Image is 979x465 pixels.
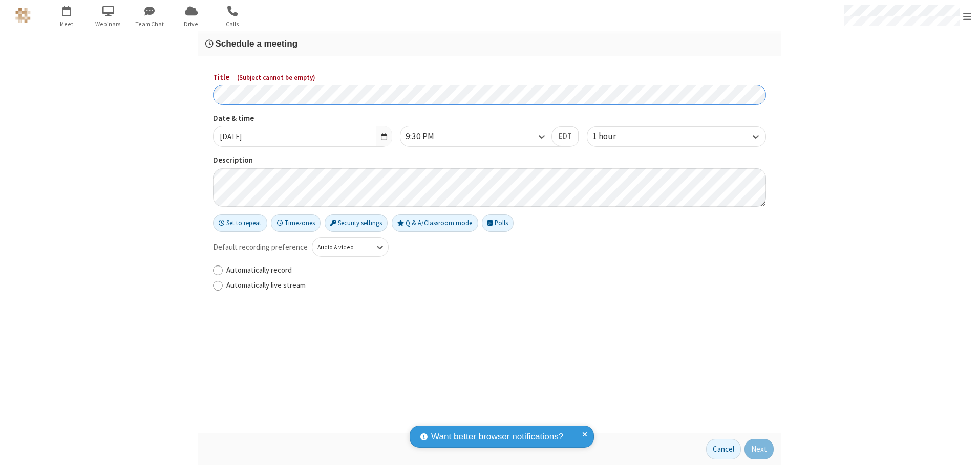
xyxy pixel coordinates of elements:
button: Cancel [706,439,741,459]
button: Set to repeat [213,214,267,232]
button: Q & A/Classroom mode [392,214,478,232]
span: Calls [214,19,252,29]
div: 1 hour [592,130,633,143]
label: Automatically live stream [226,280,766,292]
span: Webinars [89,19,127,29]
span: ( Subject cannot be empty ) [237,73,315,82]
button: Timezones [271,214,321,232]
div: 9:30 PM [406,130,452,143]
span: Meet [48,19,86,29]
img: QA Selenium DO NOT DELETE OR CHANGE [15,8,31,23]
label: Description [213,154,766,166]
label: Date & time [213,113,392,124]
span: Schedule a meeting [215,38,297,49]
label: Automatically record [226,264,766,276]
label: Title [213,72,766,83]
div: Audio & video [317,242,366,252]
span: Want better browser notifications? [431,430,563,444]
button: EDT [551,126,579,147]
button: Next [744,439,774,459]
span: Team Chat [131,19,169,29]
button: Polls [482,214,514,232]
span: Drive [172,19,210,29]
span: Default recording preference [213,241,308,253]
button: Security settings [325,214,388,232]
